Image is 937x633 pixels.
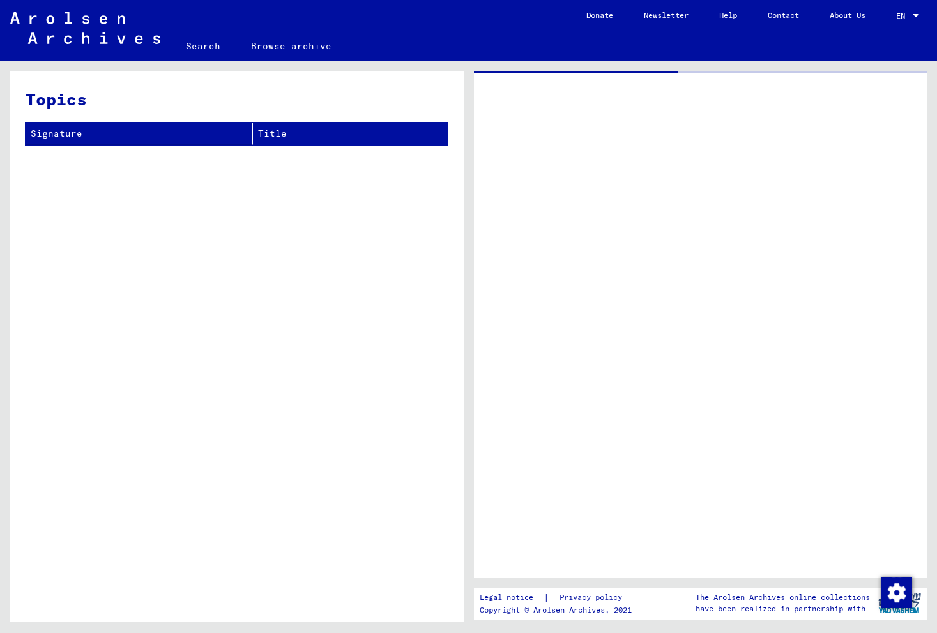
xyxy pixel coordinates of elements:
[10,12,160,44] img: Arolsen_neg.svg
[696,603,870,614] p: have been realized in partnership with
[480,591,637,604] div: |
[480,604,637,616] p: Copyright © Arolsen Archives, 2021
[881,577,912,608] img: Change consent
[881,577,911,607] div: Change consent
[696,591,870,603] p: The Arolsen Archives online collections
[26,87,447,112] h3: Topics
[26,123,253,145] th: Signature
[896,11,910,20] span: EN
[253,123,448,145] th: Title
[171,31,236,61] a: Search
[549,591,637,604] a: Privacy policy
[876,587,924,619] img: yv_logo.png
[480,591,544,604] a: Legal notice
[236,31,347,61] a: Browse archive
